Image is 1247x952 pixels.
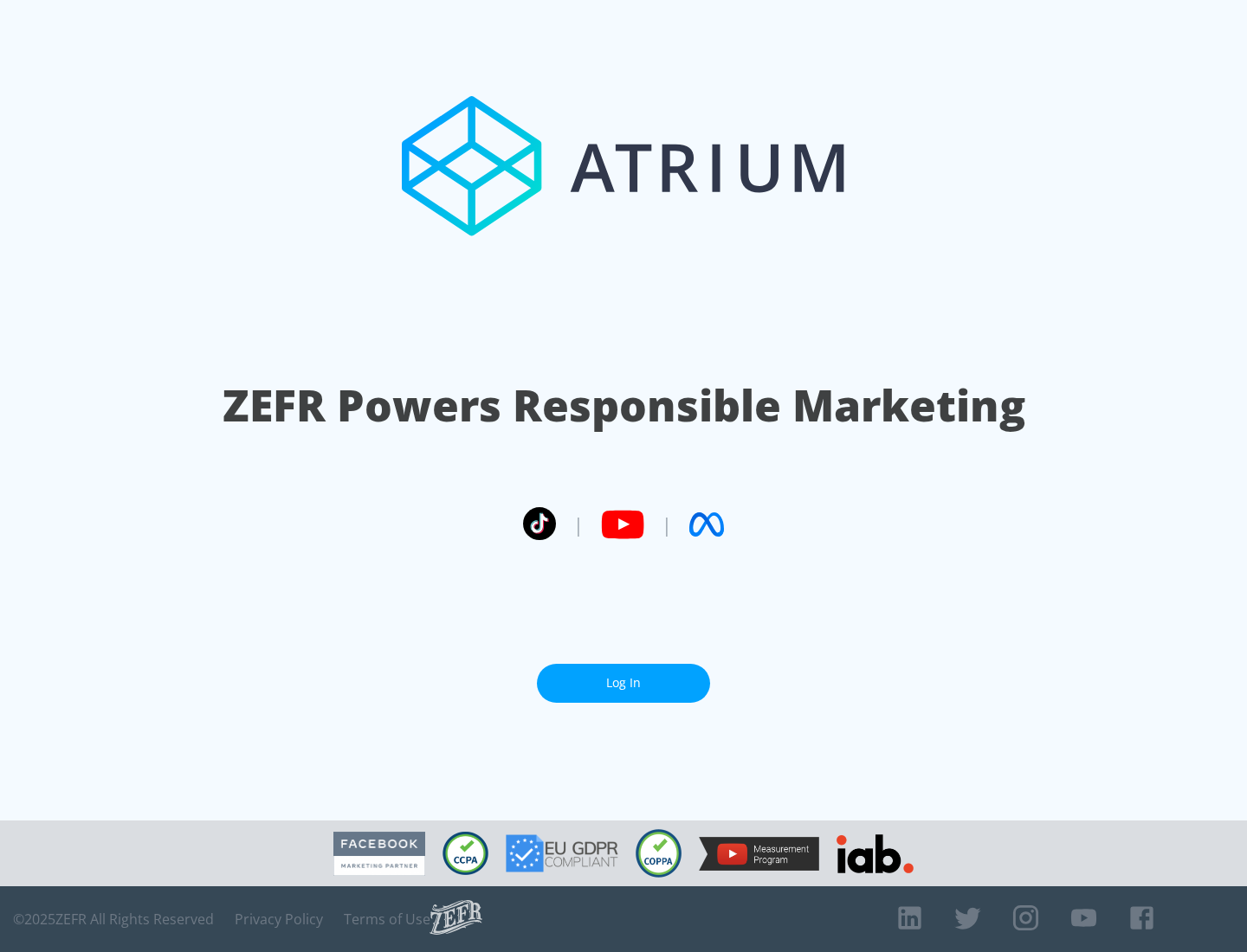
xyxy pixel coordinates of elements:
img: CCPA Compliant [443,832,488,875]
span: | [573,511,584,537]
img: YouTube Measurement Program [699,837,819,871]
span: © 2025 ZEFR All Rights Reserved [13,910,214,928]
a: Terms of Use [344,910,430,928]
a: Log In [537,664,710,703]
img: GDPR Compliant [506,834,618,872]
a: Privacy Policy [235,910,323,928]
img: IAB [837,834,914,873]
h1: ZEFR Powers Responsible Marketing [223,376,1025,435]
span: | [662,511,672,537]
img: COPPA Compliant [636,829,682,878]
img: Facebook Marketing Partner [333,832,425,876]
